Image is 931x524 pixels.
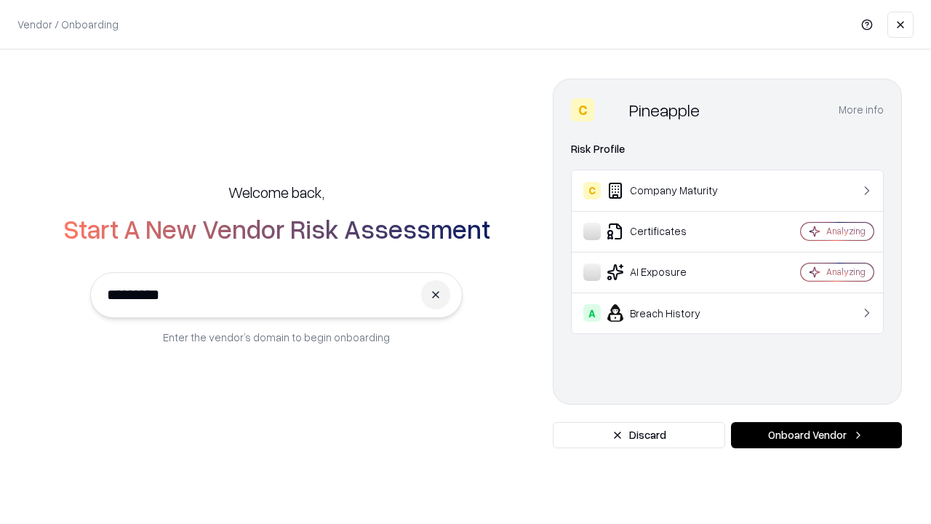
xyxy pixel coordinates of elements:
div: Breach History [583,304,757,322]
p: Enter the vendor’s domain to begin onboarding [163,330,390,345]
h2: Start A New Vendor Risk Assessment [63,214,490,243]
div: Risk Profile [571,140,884,158]
div: C [571,98,594,122]
p: Vendor / Onboarding [17,17,119,32]
div: C [583,182,601,199]
h5: Welcome back, [228,182,324,202]
div: Company Maturity [583,182,757,199]
div: Analyzing [826,266,866,278]
div: Certificates [583,223,757,240]
div: Analyzing [826,225,866,237]
button: Onboard Vendor [731,422,902,448]
button: More info [839,97,884,123]
button: Discard [553,422,725,448]
div: Pineapple [629,98,700,122]
div: AI Exposure [583,263,757,281]
div: A [583,304,601,322]
img: Pineapple [600,98,623,122]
